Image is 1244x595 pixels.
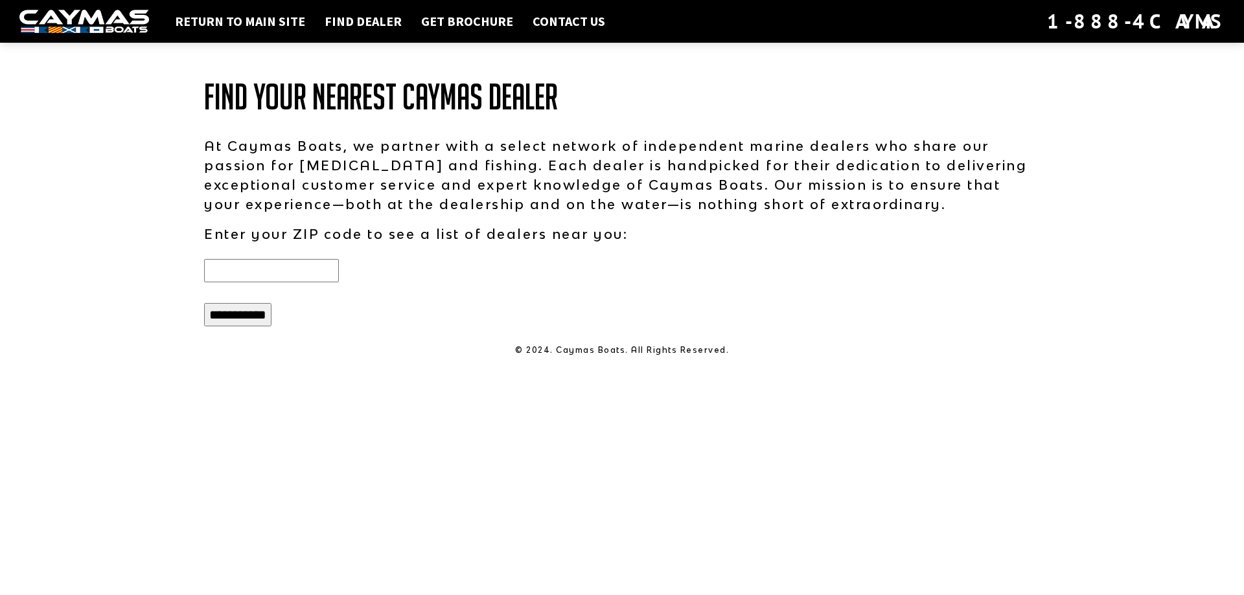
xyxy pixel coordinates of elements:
p: Enter your ZIP code to see a list of dealers near you: [204,224,1040,243]
a: Return to main site [168,13,312,30]
a: Find Dealer [318,13,408,30]
img: white-logo-c9c8dbefe5ff5ceceb0f0178aa75bf4bb51f6bca0971e226c86eb53dfe498488.png [19,10,149,34]
h1: Find Your Nearest Caymas Dealer [204,78,1040,117]
p: © 2024. Caymas Boats. All Rights Reserved. [204,344,1040,356]
a: Get Brochure [415,13,520,30]
div: 1-888-4CAYMAS [1047,7,1225,36]
p: At Caymas Boats, we partner with a select network of independent marine dealers who share our pas... [204,136,1040,214]
a: Contact Us [526,13,612,30]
